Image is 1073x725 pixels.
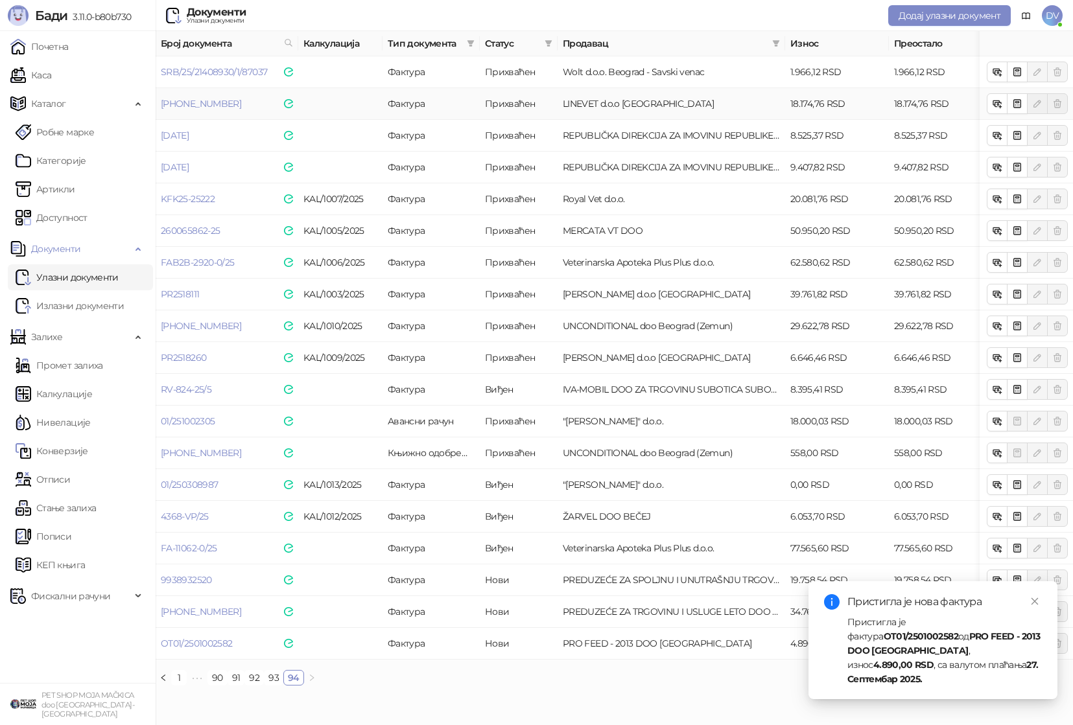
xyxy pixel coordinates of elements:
[889,215,993,247] td: 50.950,20 RSD
[785,533,889,564] td: 77.565,60 RSD
[785,406,889,437] td: 18.000,03 RSD
[383,406,480,437] td: Авансни рачун
[785,437,889,469] td: 558,00 RSD
[558,215,785,247] td: MERCATA VT DOO
[1030,597,1039,606] span: close
[480,533,558,564] td: Виђен
[156,670,171,685] button: left
[889,501,993,533] td: 6.053,70 RSD
[284,639,293,648] img: e-Faktura
[16,524,71,549] a: Пописи
[383,628,480,660] td: Фактура
[889,469,993,501] td: 0,00 RSD
[161,193,215,205] a: KFK25-25222
[284,448,293,457] img: e-Faktura
[558,183,785,215] td: Royal Vet d.o.o.
[480,564,558,596] td: Нови
[558,469,785,501] td: "PREMIL" d.o.o.
[785,564,889,596] td: 19.758,54 RSD
[558,120,785,152] td: REPUBLIČKA DIREKCIJA ZA IMOVINU REPUBLIKE SRBIJE
[785,501,889,533] td: 6.053,70 RSD
[383,279,480,310] td: Фактура
[298,215,383,247] td: KAL/1005/2025
[16,438,88,464] a: Конверзије
[480,88,558,120] td: Прихваћен
[558,564,785,596] td: PREDUZEĆE ZA SPOLJNU I UNUTRAŠNJU TRGOVINU I USLUGE NELT CO. DOO DOBANOVCI
[480,152,558,183] td: Прихваћен
[187,670,207,685] li: Претходних 5 Страна
[16,148,86,174] a: Категорије
[558,310,785,342] td: UNCONDITIONAL doo Beograd (Zemun)
[558,279,785,310] td: Marlo Farma d.o.o BEOGRAD
[284,67,293,76] img: e-Faktura
[388,36,462,51] span: Тип документа
[284,544,293,553] img: e-Faktura
[35,8,67,23] span: Бади
[8,5,29,26] img: Logo
[284,417,293,426] img: e-Faktura
[166,8,182,23] img: Ulazni dokumenti
[873,659,934,671] strong: 4.890,00 RSD
[284,480,293,489] img: e-Faktura
[161,161,189,173] a: [DATE]
[480,342,558,374] td: Прихваћен
[298,279,383,310] td: KAL/1003/2025
[467,40,475,47] span: filter
[298,342,383,374] td: KAL/1009/2025
[228,671,244,685] a: 91
[284,99,293,108] img: e-Faktura
[889,533,993,564] td: 77.565,60 RSD
[284,607,293,616] img: e-Faktura
[159,674,167,682] span: left
[207,670,228,685] li: 90
[10,691,36,717] img: 64x64-companyLogo-9f44b8df-f022-41eb-b7d6-300ad218de09.png
[284,512,293,521] img: e-Faktura
[284,671,303,685] a: 94
[172,671,186,685] a: 1
[847,594,1042,610] div: Пристигла је нова фактура
[480,596,558,628] td: Нови
[785,628,889,660] td: 4.890,00 RSD
[161,574,212,586] a: 9938932520
[383,215,480,247] td: Фактура
[558,56,785,88] td: Wolt d.o.o. Beograd - Savski venac
[1016,5,1037,26] a: Документација
[16,264,119,290] a: Ulazni dokumentiУлазни документи
[298,501,383,533] td: KAL/1012/2025
[480,437,558,469] td: Прихваћен
[264,670,283,685] li: 93
[383,564,480,596] td: Фактура
[245,671,263,685] a: 92
[31,324,62,350] span: Залихе
[383,374,480,406] td: Фактура
[558,533,785,564] td: Veterinarska Apoteka Plus Plus d.o.o.
[480,56,558,88] td: Прихваћен
[308,674,316,682] span: right
[161,638,232,649] a: OT01/2501002582
[16,352,103,378] a: Промет залиха
[31,583,110,609] span: Фискални рачуни
[10,62,51,88] a: Каса
[889,374,993,406] td: 8.395,41 RSD
[161,130,189,141] a: [DATE]
[785,56,889,88] td: 1.966,12 RSD
[558,437,785,469] td: UNCONDITIONAL doo Beograd (Zemun)
[785,120,889,152] td: 8.525,37 RSD
[161,36,279,51] span: Број документа
[889,120,993,152] td: 8.525,37 RSD
[563,36,767,51] span: Продавац
[161,320,241,332] a: [PHONE_NUMBER]
[187,670,207,685] span: •••
[161,98,241,109] a: [PHONE_NUMBER]
[383,437,480,469] td: Књижно одобрење
[785,152,889,183] td: 9.407,82 RSD
[889,406,993,437] td: 18.000,03 RSD
[16,119,94,145] a: Робне марке
[298,310,383,342] td: KAL/1010/2025
[383,310,480,342] td: Фактура
[889,31,993,56] th: Преостало
[485,36,539,51] span: Статус
[558,342,785,374] td: Marlo Farma d.o.o BEOGRAD
[161,542,217,554] a: FA-11062-0/25
[464,34,477,53] span: filter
